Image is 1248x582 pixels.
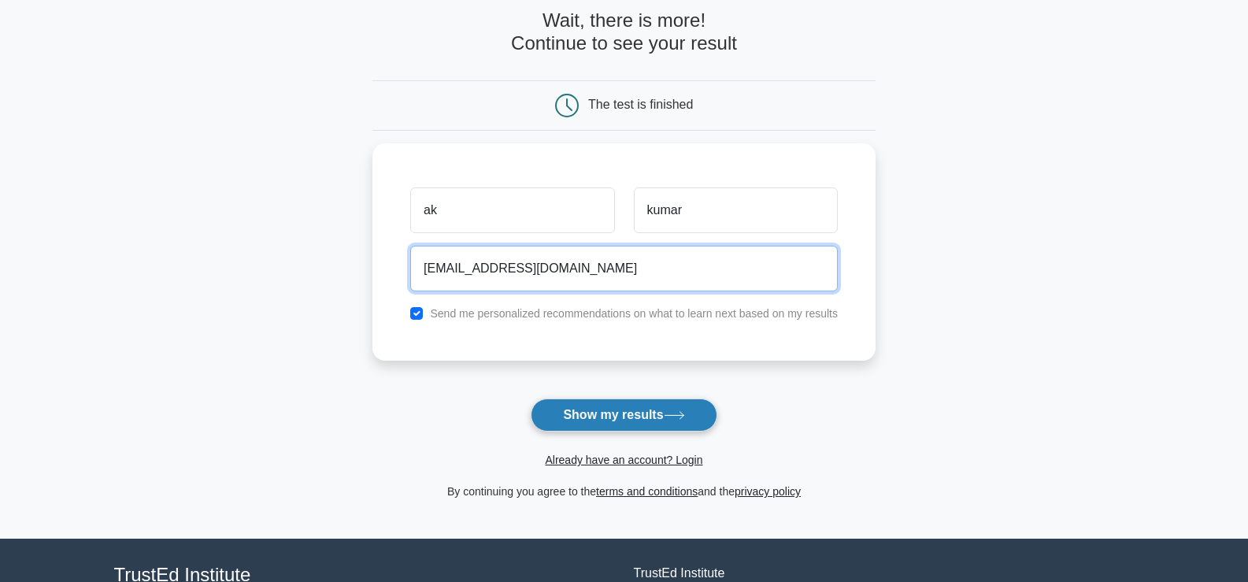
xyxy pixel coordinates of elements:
[410,246,838,291] input: Email
[372,9,876,55] h4: Wait, there is more! Continue to see your result
[588,98,693,111] div: The test is finished
[545,454,702,466] a: Already have an account? Login
[430,307,838,320] label: Send me personalized recommendations on what to learn next based on my results
[410,187,614,233] input: First name
[735,485,801,498] a: privacy policy
[363,482,885,501] div: By continuing you agree to the and the
[531,399,717,432] button: Show my results
[634,187,838,233] input: Last name
[596,485,698,498] a: terms and conditions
